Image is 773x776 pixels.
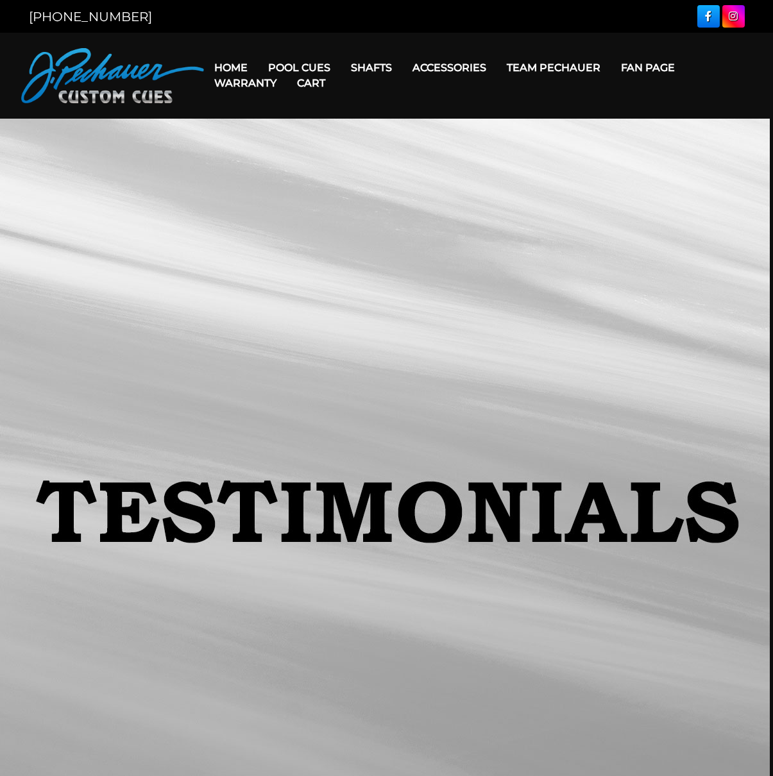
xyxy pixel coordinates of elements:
a: Accessories [402,51,497,84]
a: Home [204,51,258,84]
a: Warranty [204,67,287,99]
a: Team Pechauer [497,51,611,84]
img: Pechauer Custom Cues [21,48,204,103]
a: Cart [287,67,336,99]
a: Fan Page [611,51,685,84]
a: [PHONE_NUMBER] [29,9,152,24]
a: Pool Cues [258,51,341,84]
a: Shafts [341,51,402,84]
